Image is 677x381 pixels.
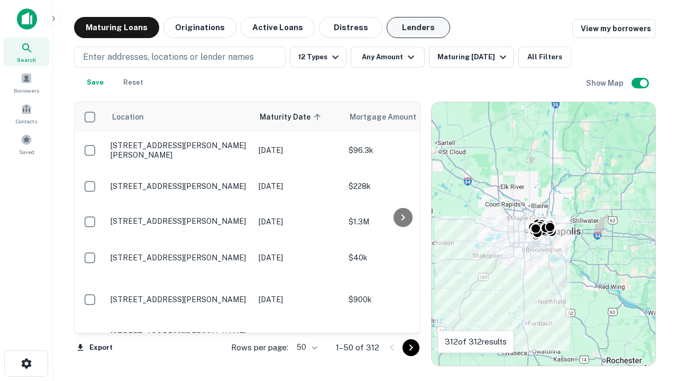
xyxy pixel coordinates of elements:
[241,17,315,38] button: Active Loans
[586,77,625,89] h6: Show Map
[16,117,37,125] span: Contacts
[17,8,37,30] img: capitalize-icon.png
[74,47,286,68] button: Enter addresses, locations or lender names
[343,102,460,132] th: Mortgage Amount
[83,51,254,63] p: Enter addresses, locations or lender names
[402,339,419,356] button: Go to next page
[290,47,346,68] button: 12 Types
[445,335,507,348] p: 312 of 312 results
[437,51,509,63] div: Maturing [DATE]
[14,86,39,95] span: Borrowers
[253,102,343,132] th: Maturity Date
[111,295,248,304] p: [STREET_ADDRESS][PERSON_NAME]
[349,180,454,192] p: $228k
[111,141,248,160] p: [STREET_ADDRESS][PERSON_NAME][PERSON_NAME]
[105,102,253,132] th: Location
[74,17,159,38] button: Maturing Loans
[350,111,430,123] span: Mortgage Amount
[349,252,454,264] p: $40k
[78,72,112,93] button: Save your search to get updates of matches that match your search criteria.
[292,340,319,355] div: 50
[336,341,379,354] p: 1–50 of 312
[259,252,338,264] p: [DATE]
[231,341,288,354] p: Rows per page:
[259,216,338,228] p: [DATE]
[387,17,450,38] button: Lenders
[163,17,236,38] button: Originations
[111,182,248,191] p: [STREET_ADDRESS][PERSON_NAME]
[429,47,514,68] button: Maturing [DATE]
[3,38,50,66] a: Search
[351,47,425,68] button: Any Amount
[17,56,36,64] span: Search
[518,47,571,68] button: All Filters
[349,216,454,228] p: $1.3M
[111,253,248,262] p: [STREET_ADDRESS][PERSON_NAME]
[259,144,338,156] p: [DATE]
[624,296,677,347] iframe: Chat Widget
[572,19,656,38] a: View my borrowers
[19,148,34,156] span: Saved
[349,144,454,156] p: $96.3k
[319,17,382,38] button: Distress
[74,340,115,356] button: Export
[116,72,150,93] button: Reset
[111,216,248,226] p: [STREET_ADDRESS][PERSON_NAME]
[259,180,338,192] p: [DATE]
[3,68,50,97] a: Borrowers
[112,111,144,123] span: Location
[259,294,338,305] p: [DATE]
[432,102,655,366] div: 0 0
[111,331,248,350] p: [STREET_ADDRESS][PERSON_NAME][PERSON_NAME]
[3,99,50,128] a: Contacts
[349,294,454,305] p: $900k
[260,111,324,123] span: Maturity Date
[3,130,50,158] a: Saved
